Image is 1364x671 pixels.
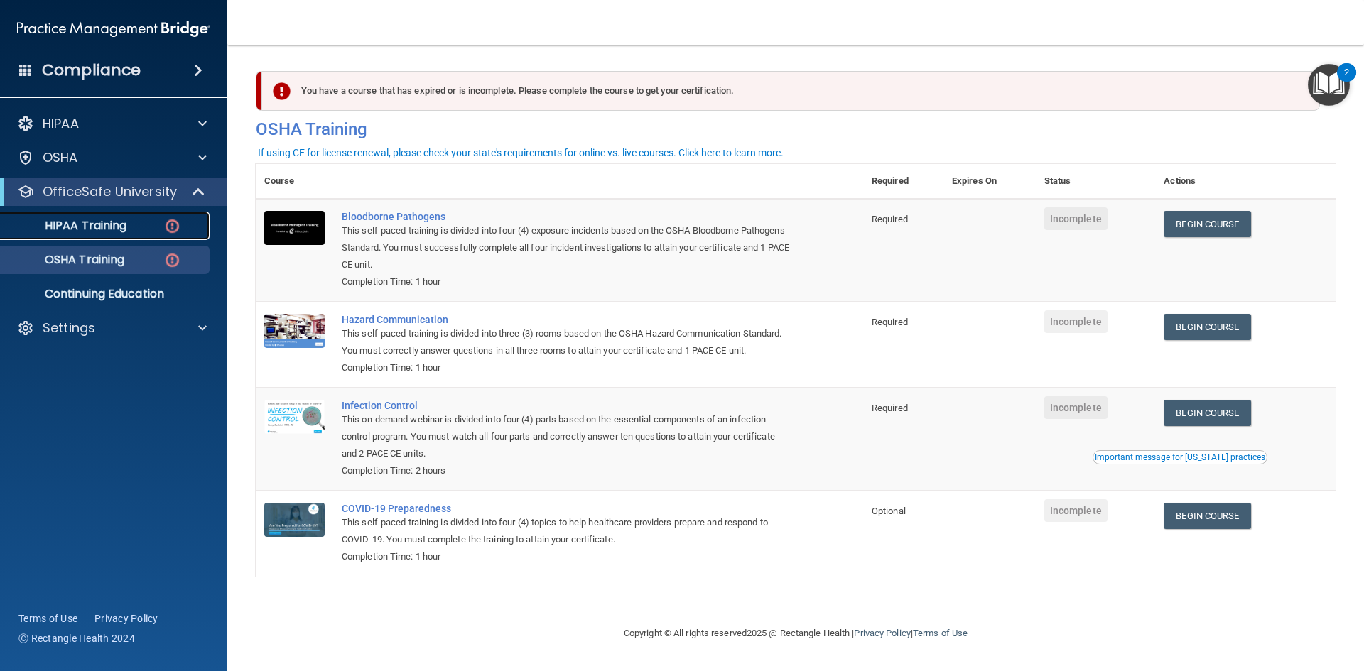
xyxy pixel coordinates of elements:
[17,320,207,337] a: Settings
[43,149,78,166] p: OSHA
[1164,503,1250,529] a: Begin Course
[854,628,910,638] a: Privacy Policy
[43,115,79,132] p: HIPAA
[261,71,1320,111] div: You have a course that has expired or is incomplete. Please complete the course to get your certi...
[342,400,792,411] a: Infection Control
[17,115,207,132] a: HIPAA
[342,273,792,290] div: Completion Time: 1 hour
[342,211,792,222] a: Bloodborne Pathogens
[943,164,1036,199] th: Expires On
[9,253,124,267] p: OSHA Training
[1344,72,1349,91] div: 2
[1044,396,1108,419] span: Incomplete
[94,611,158,626] a: Privacy Policy
[256,119,1336,139] h4: OSHA Training
[17,15,210,43] img: PMB logo
[872,317,908,327] span: Required
[342,548,792,565] div: Completion Time: 1 hour
[1036,164,1156,199] th: Status
[42,60,141,80] h4: Compliance
[872,506,906,516] span: Optional
[18,631,135,645] span: Ⓒ Rectangle Health 2024
[342,359,792,376] div: Completion Time: 1 hour
[9,287,203,301] p: Continuing Education
[1118,570,1347,627] iframe: Drift Widget Chat Controller
[1155,164,1336,199] th: Actions
[43,183,177,200] p: OfficeSafe University
[1164,400,1250,426] a: Begin Course
[256,146,786,160] button: If using CE for license renewal, please check your state's requirements for online vs. live cours...
[342,222,792,273] div: This self-paced training is divided into four (4) exposure incidents based on the OSHA Bloodborne...
[342,514,792,548] div: This self-paced training is divided into four (4) topics to help healthcare providers prepare and...
[163,217,181,235] img: danger-circle.6113f641.png
[43,320,95,337] p: Settings
[1164,314,1250,340] a: Begin Course
[273,82,291,100] img: exclamation-circle-solid-danger.72ef9ffc.png
[1308,64,1350,106] button: Open Resource Center, 2 new notifications
[1164,211,1250,237] a: Begin Course
[18,611,77,626] a: Terms of Use
[342,325,792,359] div: This self-paced training is divided into three (3) rooms based on the OSHA Hazard Communication S...
[9,219,126,233] p: HIPAA Training
[258,148,784,158] div: If using CE for license renewal, please check your state's requirements for online vs. live cours...
[1044,310,1108,333] span: Incomplete
[17,183,206,200] a: OfficeSafe University
[256,164,333,199] th: Course
[163,251,181,269] img: danger-circle.6113f641.png
[913,628,968,638] a: Terms of Use
[863,164,943,199] th: Required
[342,411,792,462] div: This on-demand webinar is divided into four (4) parts based on the essential components of an inf...
[1095,453,1265,462] div: Important message for [US_STATE] practices
[1044,499,1108,522] span: Incomplete
[872,403,908,413] span: Required
[536,611,1055,656] div: Copyright © All rights reserved 2025 @ Rectangle Health | |
[342,503,792,514] a: COVID-19 Preparedness
[1044,207,1108,230] span: Incomplete
[1093,450,1267,464] button: Read this if you are a dental practitioner in the state of CA
[17,149,207,166] a: OSHA
[342,462,792,479] div: Completion Time: 2 hours
[342,314,792,325] a: Hazard Communication
[872,214,908,224] span: Required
